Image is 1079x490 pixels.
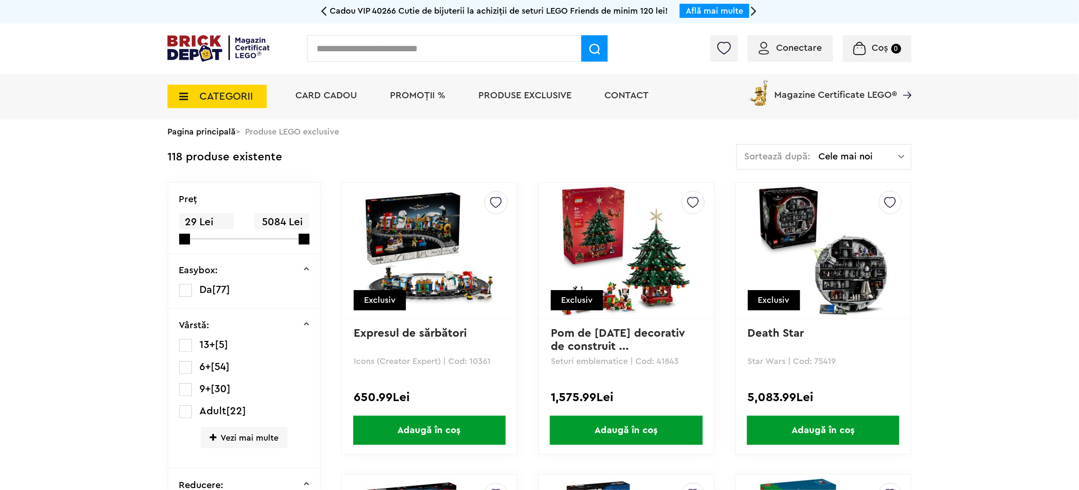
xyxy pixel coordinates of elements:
a: Contact [604,91,649,100]
span: CATEGORII [199,91,253,102]
span: 5084 Lei [254,213,309,231]
a: Pagina principală [167,127,236,136]
p: Vârstă: [179,321,210,330]
span: 6+ [200,362,211,372]
a: Magazine Certificate LEGO® [897,78,912,87]
span: Vezi mai multe [201,427,287,448]
span: Adaugă în coș [550,416,702,445]
a: Pom de [DATE] decorativ de construit ... [551,328,688,352]
img: Death Star [757,185,889,316]
span: Coș [872,43,889,53]
p: Preţ [179,195,198,204]
div: 5,083.99Lei [748,391,899,403]
span: Adaugă în coș [353,416,506,445]
span: Cadou VIP 40266 Cutie de bijuterii la achiziții de seturi LEGO Friends de minim 120 lei! [330,7,668,15]
span: 9+ [200,384,211,394]
img: Pom de Crăciun decorativ de construit în familie [560,185,692,316]
p: Star Wars | Cod: 75419 [748,357,899,365]
p: Reducere: [179,481,224,490]
span: [77] [213,285,230,295]
span: Adaugă în coș [747,416,899,445]
a: Adaugă în coș [342,416,516,445]
span: Sortează după: [744,152,810,161]
div: 118 produse existente [167,144,282,171]
img: Expresul de sărbători [364,185,495,316]
span: [30] [211,384,231,394]
a: Card Cadou [295,91,357,100]
a: Death Star [748,328,804,339]
span: [5] [215,340,229,350]
span: Conectare [776,43,822,53]
p: Easybox: [179,266,218,275]
a: Expresul de sărbători [354,328,467,339]
span: [54] [211,362,230,372]
span: Cele mai noi [818,152,898,161]
span: Magazine Certificate LEGO® [774,78,897,100]
a: PROMOȚII % [390,91,445,100]
span: 13+ [200,340,215,350]
div: > Produse LEGO exclusive [167,119,912,144]
div: 650.99Lei [354,391,505,403]
a: Află mai multe [686,7,743,15]
div: Exclusiv [551,290,603,310]
div: Exclusiv [354,290,406,310]
div: 1,575.99Lei [551,391,702,403]
a: Conectare [759,43,822,53]
span: [22] [227,406,246,416]
span: Da [200,285,213,295]
p: Seturi emblematice | Cod: 41843 [551,357,702,365]
a: Adaugă în coș [736,416,911,445]
span: Adult [200,406,227,416]
div: Exclusiv [748,290,800,310]
p: Icons (Creator Expert) | Cod: 10361 [354,357,505,365]
span: 29 Lei [179,213,234,231]
a: Adaugă în coș [539,416,714,445]
a: Produse exclusive [478,91,571,100]
small: 0 [891,44,901,54]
